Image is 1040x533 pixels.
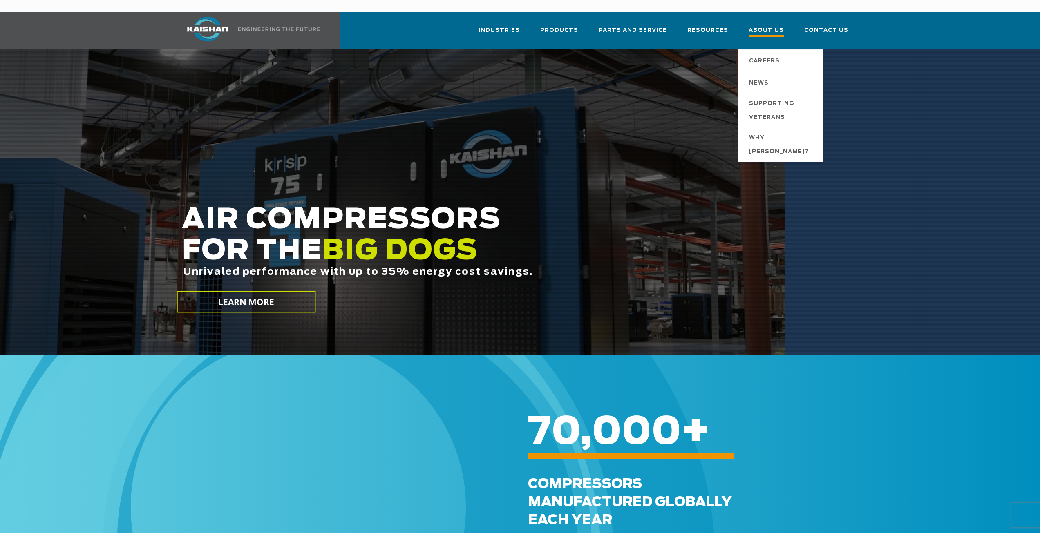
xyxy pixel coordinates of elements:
[540,26,578,35] span: Products
[741,49,823,71] a: Careers
[804,20,848,47] a: Contact Us
[183,267,533,277] span: Unrivaled performance with up to 35% energy cost savings.
[749,76,769,90] span: News
[528,427,999,438] h6: +
[741,128,823,162] a: Why [PERSON_NAME]?
[749,26,784,37] span: About Us
[687,26,728,35] span: Resources
[741,71,823,94] a: News
[177,17,238,41] img: kaishan logo
[479,20,520,47] a: Industries
[749,97,814,125] span: Supporting Veterans
[741,94,823,128] a: Supporting Veterans
[182,205,744,303] h2: AIR COMPRESSORS FOR THE
[804,26,848,35] span: Contact Us
[322,237,478,265] span: BIG DOGS
[528,414,681,451] span: 70,000
[528,475,1027,529] div: Compressors Manufactured GLOBALLY each Year
[687,20,728,47] a: Resources
[749,20,784,49] a: About Us
[177,291,315,313] a: LEARN MORE
[749,131,814,159] span: Why [PERSON_NAME]?
[218,296,274,308] span: LEARN MORE
[540,20,578,47] a: Products
[599,26,667,35] span: Parts and Service
[749,54,780,68] span: Careers
[177,12,322,49] a: Kaishan USA
[479,26,520,35] span: Industries
[238,27,320,31] img: Engineering the future
[599,20,667,47] a: Parts and Service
